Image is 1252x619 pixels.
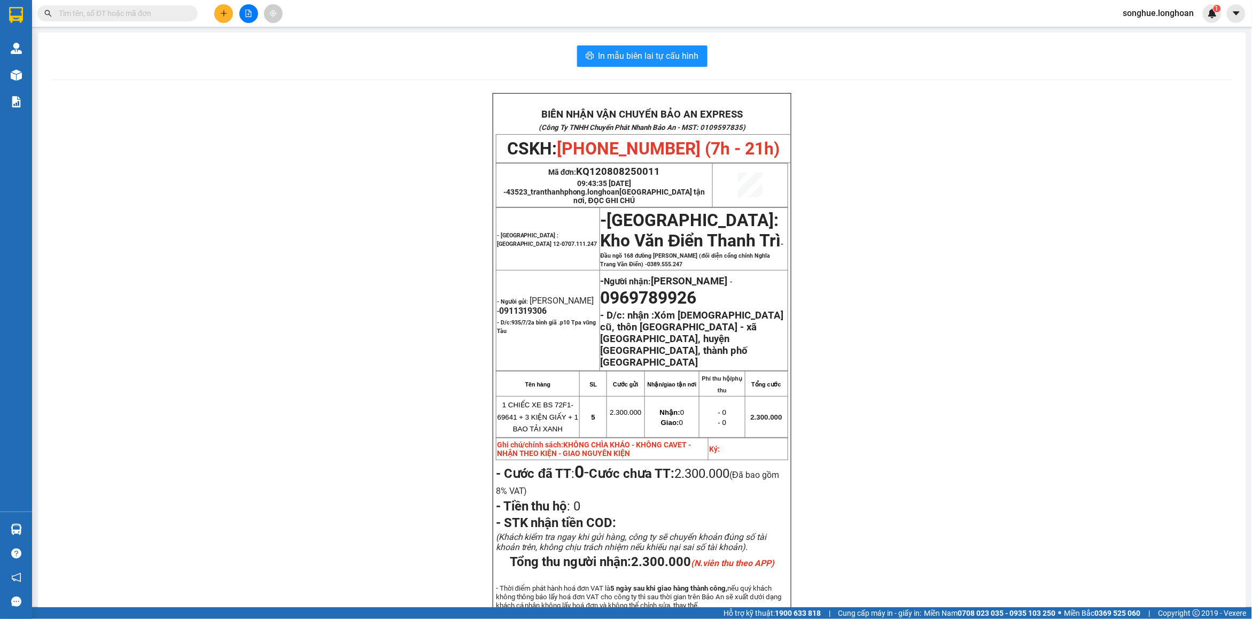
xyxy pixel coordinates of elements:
span: question-circle [11,548,21,559]
strong: Ký: [709,445,720,453]
img: warehouse-icon [11,524,22,535]
span: CSKH: [507,138,780,159]
span: 09:43:35 [DATE] - [503,179,705,205]
span: - [601,220,784,268]
span: 0969789926 [601,288,697,308]
span: 2.300.000 [610,408,641,416]
span: - 0 [718,419,727,427]
img: icon-new-feature [1208,9,1217,18]
span: 1 [1215,5,1219,12]
span: file-add [245,10,252,17]
strong: Nhận/giao tận nơi [648,381,697,388]
img: warehouse-icon [11,69,22,81]
span: songhue.longhoan [1115,6,1203,20]
span: Hỗ trợ kỹ thuật: [724,607,821,619]
span: 2.300.000 [751,413,782,421]
span: 0911319306 [499,306,547,316]
span: message [11,597,21,607]
strong: - Cước đã TT [496,466,572,481]
span: - [GEOGRAPHIC_DATA] : [GEOGRAPHIC_DATA] 12- [497,232,597,247]
span: Đầu ngõ 168 đường [PERSON_NAME] (đối diện cổng chính Nghĩa Trang Văn Điển) - [601,252,771,268]
button: file-add [239,4,258,23]
input: Tìm tên, số ĐT hoặc mã đơn [59,7,185,19]
span: [GEOGRAPHIC_DATA]: Kho Văn Điển Thanh Trì [601,210,781,251]
strong: Cước chưa TT: [589,466,674,481]
span: 43523_tranthanhphong.longhoan [506,188,705,205]
span: 2.300.000 [631,554,774,569]
strong: 1900 633 818 [775,609,821,617]
sup: 1 [1214,5,1221,12]
span: caret-down [1232,9,1241,18]
span: - Thời điểm phát hành hoá đơn VAT là nếu quý khách không thông báo lấy hoá đơn VAT cho công ty th... [496,584,781,609]
strong: - [601,275,728,287]
span: Miền Bắc [1064,607,1141,619]
span: | [1149,607,1150,619]
strong: - D/c: [497,319,596,335]
span: - [574,462,589,482]
span: Cung cấp máy in - giấy in: [838,607,922,619]
img: logo-vxr [9,7,23,23]
strong: - Tiền thu hộ [496,499,567,514]
span: 0 [661,419,683,427]
button: printerIn mẫu biên lai tự cấu hình [577,45,707,67]
span: [PERSON_NAME] [651,275,728,287]
span: - STK nhận tiền COD: [496,515,617,530]
span: plus [220,10,228,17]
button: aim [264,4,283,23]
strong: Cước gửi [613,381,638,388]
button: caret-down [1227,4,1246,23]
strong: 0708 023 035 - 0935 103 250 [958,609,1056,617]
span: In mẫu biên lai tự cấu hình [598,49,699,63]
span: 5 [592,413,595,421]
span: KHÔNG CHÌA KHÁO - KHÔNG CAVET - NHẬN THEO KIỆN - GIAO NGUYÊN KIỆN [497,440,691,458]
em: (N.viên thu theo APP) [691,558,774,568]
strong: Phí thu hộ/phụ thu [702,375,743,393]
span: : [496,466,589,481]
strong: nhận :Xóm [DEMOGRAPHIC_DATA] cũ, thôn [GEOGRAPHIC_DATA] - xã [GEOGRAPHIC_DATA], huyện [GEOGRAPHIC... [601,309,784,368]
span: Mã đơn: [548,168,660,176]
span: 0 [660,408,685,416]
span: 0 [571,499,581,514]
img: solution-icon [11,96,22,107]
span: (Khách kiểm tra ngay khi gửi hàng, công ty sẽ chuyển khoản đúng số tài khoản trên, không chịu trá... [496,532,767,552]
span: Người nhận: [604,276,728,287]
strong: Nhận: [660,408,680,416]
span: Tổng thu người nhận: [510,554,774,569]
strong: (Công Ty TNHH Chuyển Phát Nhanh Bảo An - MST: 0109597835) [539,123,745,131]
span: 935/7/2a bình giã .p10 Tpa vũng Tàu [497,319,596,335]
span: aim [269,10,277,17]
strong: Giao: [661,419,679,427]
button: plus [214,4,233,23]
strong: - D/c: [601,309,625,321]
strong: 0 [574,462,584,482]
strong: SL [590,381,597,388]
strong: Tổng cước [752,381,781,388]
strong: - Người gửi: [497,298,528,305]
span: notification [11,572,21,583]
span: | [829,607,830,619]
span: 1 CHIẾC XE BS 72F1-69641 + 3 KIỆN GIẤY + 1 BAO TẢI XANH [497,401,579,434]
span: KQ120808250011 [577,166,660,177]
span: [PHONE_NUMBER] (7h - 21h) [557,138,780,159]
span: [PERSON_NAME] - [497,296,594,316]
strong: Ghi chú/chính sách: [497,440,691,458]
span: - [601,210,607,230]
strong: BIÊN NHẬN VẬN CHUYỂN BẢO AN EXPRESS [541,109,743,120]
span: copyright [1193,609,1200,617]
span: ⚪️ [1059,611,1062,615]
img: warehouse-icon [11,43,22,54]
span: - 0 [718,408,727,416]
span: 0707.111.247 [562,241,597,247]
span: Miền Nam [924,607,1056,619]
strong: 0369 525 060 [1095,609,1141,617]
strong: 5 ngày sau khi giao hàng thành công, [611,584,728,592]
span: printer [586,51,594,61]
span: search [44,10,52,17]
span: 0389.555.247 [647,261,682,268]
span: [GEOGRAPHIC_DATA] tận nơi, ĐỌC GHI CHÚ [574,188,705,205]
strong: Tên hàng [525,381,550,388]
span: : [496,499,581,514]
span: - [728,276,733,287]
